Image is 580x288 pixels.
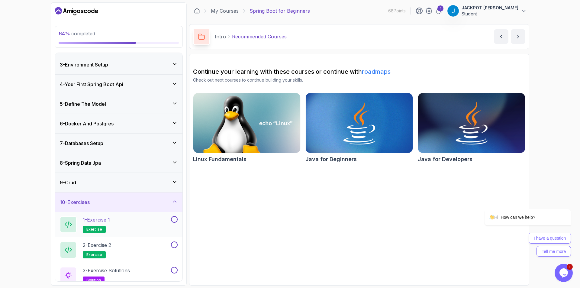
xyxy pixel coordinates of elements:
[305,155,357,163] h2: Java for Beginners
[211,7,239,15] a: My Courses
[55,153,182,173] button: 8-Spring Data Jpa
[250,7,310,15] p: Spring Boot for Beginners
[193,155,246,163] h2: Linux Fundamentals
[86,252,102,257] span: exercise
[232,33,287,40] p: Recommended Courses
[60,179,76,186] h3: 9 - Crud
[494,29,508,44] button: previous content
[55,193,182,212] button: 10-Exercises
[194,8,200,14] a: Dashboard
[193,77,525,83] p: Check out next courses to continue building your skills.
[418,93,525,153] img: Java for Developers card
[55,6,98,16] a: Dashboard
[60,120,114,127] h3: 6 - Docker And Postgres
[86,278,101,283] span: solution
[435,7,442,15] a: 1
[462,11,518,17] p: Student
[83,216,110,223] p: 1 - Exercise 1
[555,264,574,282] iframe: chat widget
[306,93,413,153] img: Java for Beginners card
[60,100,106,108] h3: 5 - Define The Model
[388,8,406,14] p: 68 Points
[193,93,301,163] a: Linux Fundamentals cardLinux Fundamentals
[193,93,300,153] img: Linux Fundamentals card
[447,5,459,17] img: user profile image
[55,75,182,94] button: 4-Your First Spring Boot Api
[55,173,182,192] button: 9-Crud
[418,155,472,163] h2: Java for Developers
[362,68,391,75] a: roadmaps
[511,29,525,44] button: next content
[462,5,518,11] p: JACKPOT [PERSON_NAME]
[447,5,527,17] button: user profile imageJACKPOT [PERSON_NAME]Student
[55,55,182,74] button: 3-Environment Setup
[55,134,182,153] button: 7-Databases Setup
[59,31,95,37] span: completed
[83,241,111,249] p: 2 - Exercise 2
[60,159,101,167] h3: 8 - Spring Data Jpa
[55,94,182,114] button: 5-Define The Model
[305,93,413,163] a: Java for Beginners cardJava for Beginners
[60,199,90,206] h3: 10 - Exercises
[60,216,178,233] button: 1-Exercise 1exercise
[60,241,178,258] button: 2-Exercise 2exercise
[60,140,103,147] h3: 7 - Databases Setup
[86,227,102,232] span: exercise
[59,31,70,37] span: 64 %
[437,5,443,11] div: 1
[60,61,108,68] h3: 3 - Environment Setup
[465,154,574,261] iframe: chat widget
[215,33,226,40] p: Intro
[193,67,525,76] h2: Continue your learning with these courses or continue with
[418,93,525,163] a: Java for Developers cardJava for Developers
[55,114,182,133] button: 6-Docker And Postgres
[83,267,130,274] p: 3 - Exercise Solutions
[60,81,123,88] h3: 4 - Your First Spring Boot Api
[60,267,178,284] button: 3-Exercise Solutionssolution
